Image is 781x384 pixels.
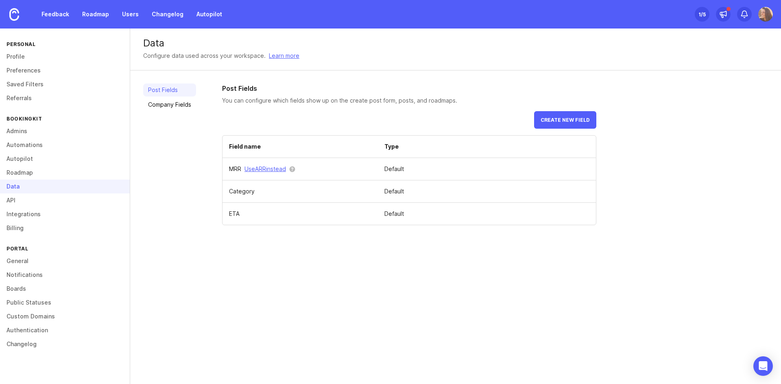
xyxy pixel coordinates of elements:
button: UseARRinstead [244,165,286,173]
a: Post Fields [143,83,196,97]
td: Default [378,158,596,180]
a: Changelog [147,7,188,22]
a: Learn more [269,51,299,60]
a: Autopilot [192,7,227,22]
td: Default [378,180,596,203]
img: Canny Home [9,8,19,21]
img: Lucia Bayon [758,7,773,22]
button: 1/5 [695,7,709,22]
td: Default [378,203,596,225]
div: Open Intercom Messenger [753,356,773,376]
div: Data [143,38,768,48]
span: Create new field [541,117,590,123]
button: Create new field [534,111,596,129]
a: Company Fields [143,98,196,111]
td: Category [223,180,378,203]
div: 1 /5 [698,9,706,20]
p: You can configure which fields show up on the create post form, posts, and roadmaps. [222,97,596,105]
a: Feedback [37,7,74,22]
a: Users [117,7,144,22]
div: Configure data used across your workspace. [143,51,266,60]
th: Type [378,136,596,158]
a: Roadmap [77,7,114,22]
td: ETA [223,203,378,225]
td: MRR [223,158,378,180]
th: Field name [223,136,378,158]
h2: Post Fields [222,83,596,93]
